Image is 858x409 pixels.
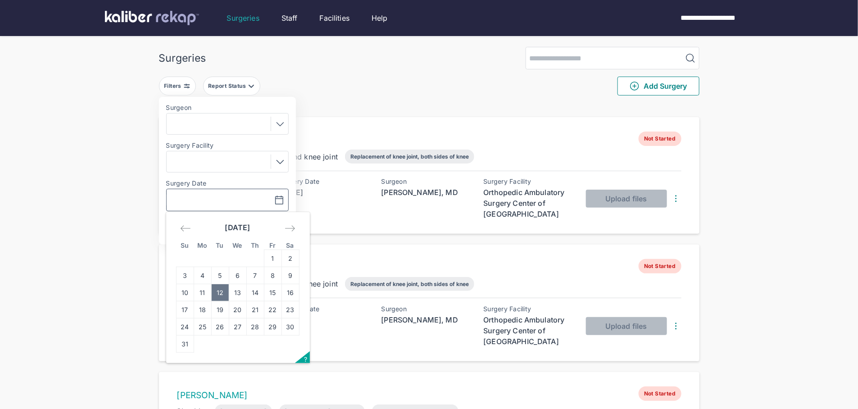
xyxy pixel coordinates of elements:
[197,241,208,249] small: Mo
[264,284,281,301] td: Friday, August 15, 2025
[295,351,310,363] button: Open the keyboard shortcuts panel.
[671,193,681,204] img: DotsThreeVertical.31cb0eda.svg
[229,267,246,284] td: Wednesday, August 6, 2025
[279,314,369,325] div: [DATE]
[605,322,647,331] span: Upload files
[246,284,264,301] td: Thursday, August 14, 2025
[279,178,369,185] div: Surgery Date
[605,194,647,203] span: Upload files
[281,220,300,236] div: Move forward to switch to the next month.
[181,241,189,249] small: Su
[320,13,350,23] a: Facilities
[639,132,681,146] span: Not Started
[671,321,681,332] img: DotsThreeVertical.31cb0eda.svg
[225,223,250,232] strong: [DATE]
[381,314,472,325] div: [PERSON_NAME], MD
[269,241,276,249] small: Fr
[281,318,299,336] td: Saturday, August 30, 2025
[617,77,699,95] button: Add Surgery
[264,301,281,318] td: Friday, August 22, 2025
[203,77,260,95] button: Report Status
[639,259,681,273] span: Not Started
[381,178,472,185] div: Surgeon
[484,305,574,313] div: Surgery Facility
[246,318,264,336] td: Thursday, August 28, 2025
[177,390,248,400] a: [PERSON_NAME]
[248,82,255,90] img: filter-caret-down-grey.b3560631.svg
[159,103,699,114] div: 2176 entries
[586,190,667,208] button: Upload files
[281,267,299,284] td: Saturday, August 9, 2025
[232,241,242,249] small: We
[166,104,289,111] label: Surgeon
[281,13,298,23] a: Staff
[381,187,472,198] div: [PERSON_NAME], MD
[159,52,206,64] div: Surgeries
[176,220,195,236] div: Move backward to switch to the previous month.
[279,305,369,313] div: Surgery Date
[164,82,183,90] div: Filters
[229,284,246,301] td: Wednesday, August 13, 2025
[105,11,199,25] img: kaliber labs logo
[586,317,667,335] button: Upload files
[639,386,681,401] span: Not Started
[246,301,264,318] td: Thursday, August 21, 2025
[484,314,574,347] div: Orthopedic Ambulatory Surgery Center of [GEOGRAPHIC_DATA]
[194,301,211,318] td: Monday, August 18, 2025
[166,212,309,363] div: Calendar
[159,77,196,95] button: Filters
[251,241,259,249] small: Th
[629,81,640,91] img: PlusCircleGreen.5fd88d77.svg
[304,355,308,363] span: ?
[166,142,289,149] label: Surgery Facility
[211,318,229,336] td: Tuesday, August 26, 2025
[211,267,229,284] td: Tuesday, August 5, 2025
[484,178,574,185] div: Surgery Facility
[176,267,194,284] td: Sunday, August 3, 2025
[381,305,472,313] div: Surgeon
[194,267,211,284] td: Monday, August 4, 2025
[484,187,574,219] div: Orthopedic Ambulatory Surgery Center of [GEOGRAPHIC_DATA]
[264,318,281,336] td: Friday, August 29, 2025
[629,81,687,91] span: Add Surgery
[229,301,246,318] td: Wednesday, August 20, 2025
[216,241,224,249] small: Tu
[372,13,388,23] a: Help
[194,318,211,336] td: Monday, August 25, 2025
[350,281,469,287] div: Replacement of knee joint, both sides of knee
[246,267,264,284] td: Thursday, August 7, 2025
[264,250,281,267] td: Friday, August 1, 2025
[176,284,194,301] td: Sunday, August 10, 2025
[286,241,294,249] small: Sa
[281,301,299,318] td: Saturday, August 23, 2025
[166,180,289,187] label: Surgery Date
[229,318,246,336] td: Wednesday, August 27, 2025
[208,82,248,90] div: Report Status
[211,284,229,301] td: Tuesday, August 12, 2025
[279,187,369,198] div: [DATE]
[211,301,229,318] td: Tuesday, August 19, 2025
[227,13,259,23] a: Surgeries
[176,336,194,353] td: Sunday, August 31, 2025
[685,53,696,64] img: MagnifyingGlass.1dc66aab.svg
[176,301,194,318] td: Sunday, August 17, 2025
[176,318,194,336] td: Sunday, August 24, 2025
[264,267,281,284] td: Friday, August 8, 2025
[183,82,191,90] img: faders-horizontal-grey.d550dbda.svg
[194,284,211,301] td: Monday, August 11, 2025
[350,153,469,160] div: Replacement of knee joint, both sides of knee
[281,284,299,301] td: Saturday, August 16, 2025
[281,250,299,267] td: Saturday, August 2, 2025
